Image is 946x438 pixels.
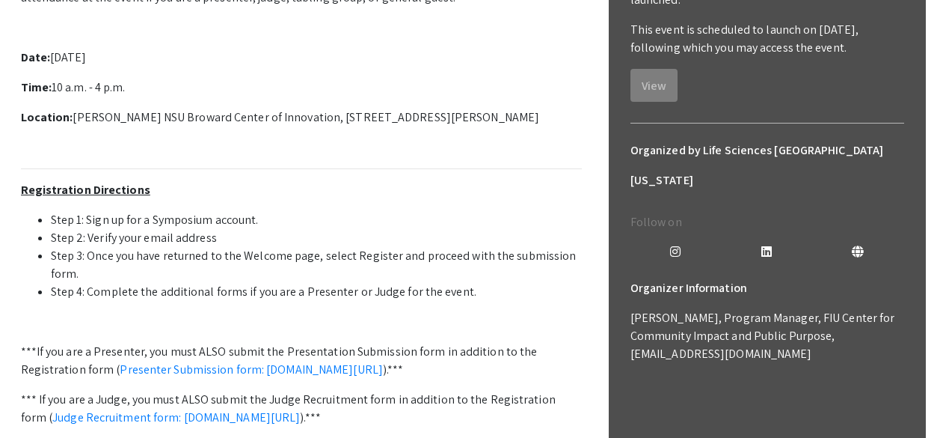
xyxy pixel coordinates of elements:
[21,49,582,67] p: [DATE]
[21,109,73,125] strong: Location:
[21,182,150,198] u: Registration Directions
[630,136,904,195] h6: Organized by Life Sciences [GEOGRAPHIC_DATA][US_STATE]
[630,213,904,231] p: Follow on
[51,229,582,247] li: Step 2: Verify your email address
[21,79,582,97] p: 10 a.m. - 4 p.m.
[51,211,582,229] li: Step 1: Sign up for a Symposium account.
[21,343,582,379] p: ***If you are a Presenter, you must ALSO submit the Presentation Submission form in addition to t...
[51,247,582,283] li: Step 3: Once you have returned to the Welcome page, select Register and proceed with the submissi...
[21,49,51,65] strong: Date:
[630,309,904,363] p: [PERSON_NAME], Program Manager, FIU Center for Community Impact and Public Purpose, [EMAIL_ADDRES...
[51,283,582,301] li: Step 4: Complete the additional forms if you are a Presenter or Judge for the event.
[21,109,582,127] p: [PERSON_NAME] NSU Broward Center of Innovation, [STREET_ADDRESS][PERSON_NAME]
[630,273,904,303] h6: Organizer Information
[11,371,64,427] iframe: Chat
[630,69,678,102] button: View
[120,362,383,377] a: Presenter Submission form: [DOMAIN_NAME][URL]
[630,21,904,57] p: This event is scheduled to launch on [DATE], following which you may access the event.
[52,410,300,425] a: Judge Recruitment form: [DOMAIN_NAME][URL]
[21,391,582,427] p: *** If you are a Judge, you must ALSO submit the Judge Recruitment form in addition to the Regist...
[21,79,52,95] strong: Time:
